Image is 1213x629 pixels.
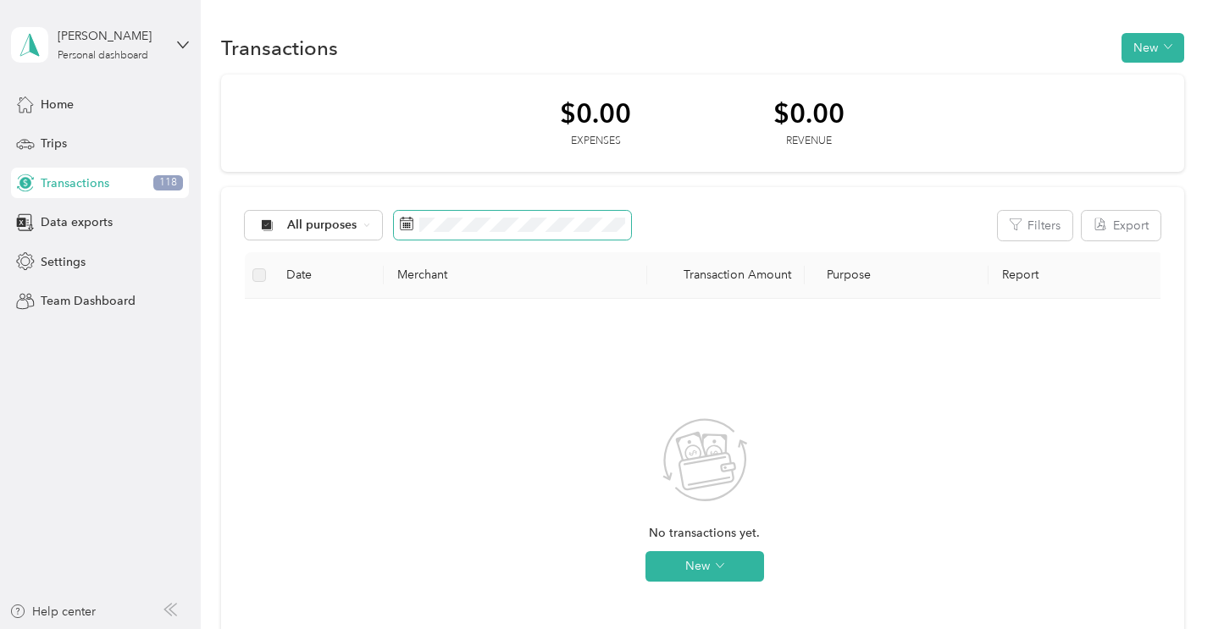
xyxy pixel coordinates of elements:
[647,252,805,299] th: Transaction Amount
[1118,534,1213,629] iframe: Everlance-gr Chat Button Frame
[773,98,845,128] div: $0.00
[1122,33,1184,63] button: New
[1082,211,1160,240] button: Export
[153,175,183,190] span: 118
[41,253,86,271] span: Settings
[560,98,631,128] div: $0.00
[41,135,67,152] span: Trips
[649,524,760,543] span: No transactions yet.
[273,252,383,299] th: Date
[41,292,136,310] span: Team Dashboard
[41,96,74,113] span: Home
[58,51,148,61] div: Personal dashboard
[818,268,872,282] span: Purpose
[41,213,113,231] span: Data exports
[773,134,845,149] div: Revenue
[998,211,1072,240] button: Filters
[384,252,647,299] th: Merchant
[560,134,631,149] div: Expenses
[287,219,357,231] span: All purposes
[41,174,109,192] span: Transactions
[221,39,338,57] h1: Transactions
[645,551,764,582] button: New
[989,252,1164,299] th: Report
[9,603,96,621] button: Help center
[58,27,163,45] div: [PERSON_NAME]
